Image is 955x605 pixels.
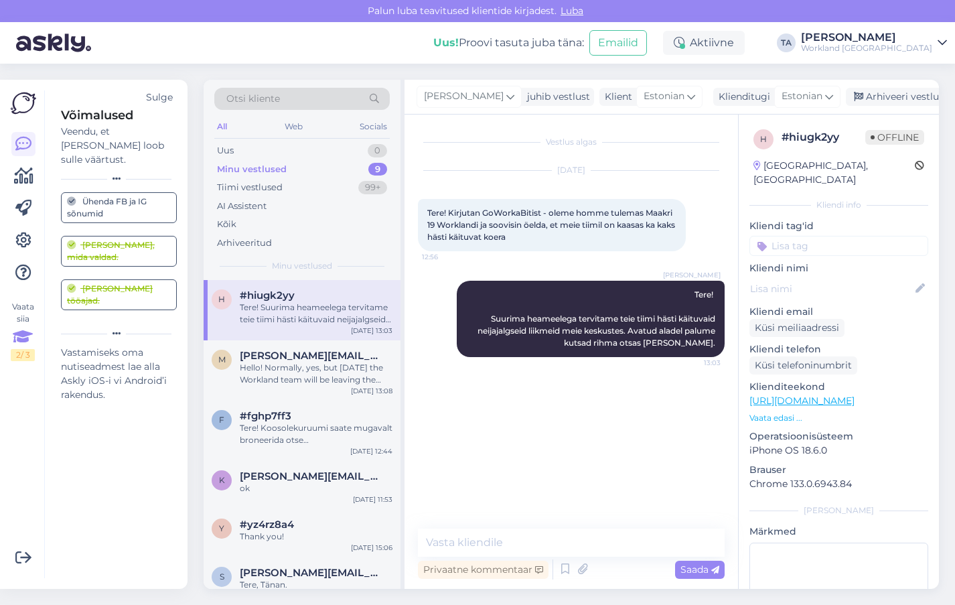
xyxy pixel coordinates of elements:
[749,219,928,233] p: Kliendi tag'id
[670,358,721,368] span: 13:03
[418,136,725,148] div: Vestlus algas
[351,543,392,553] div: [DATE] 15:06
[272,260,332,272] span: Minu vestlused
[477,289,717,348] span: Tere! Suurima heameelega tervitame teie tiimi hästi käituvaid neijajalgseid liikmeid meie keskust...
[427,208,677,242] span: Tere! Kirjutan GoWorkaBitist - oleme homme tulemas Maakri 19 Worklandi ja soovisin öelda, et meie...
[557,5,587,17] span: Luba
[240,289,295,301] span: #hiugk2yy
[217,144,234,157] div: Uus
[240,422,392,446] div: Tere! Koosolekuruumi saate mugavalt broneerida otse broneeringusüsteemis siin: [URL][DOMAIN_NAME]...
[240,482,392,494] div: ok
[418,561,548,579] div: Privaatne kommentaar
[11,349,35,361] div: 2 / 3
[219,475,225,485] span: k
[218,354,226,364] span: m
[713,90,770,104] div: Klienditugi
[61,346,177,402] div: Vastamiseks oma nutiseadmest lae alla Askly iOS-i vi Android’i rakendus.
[219,415,224,425] span: f
[240,301,392,326] div: Tere! Suurima heameelega tervitame teie tiimi hästi käituvaid neijajalgseid liikmeid meie keskust...
[522,90,590,104] div: juhib vestlust
[424,89,504,104] span: [PERSON_NAME]
[753,159,915,187] div: [GEOGRAPHIC_DATA], [GEOGRAPHIC_DATA]
[61,125,177,167] div: Veendu, et [PERSON_NAME] loob sulle väärtust.
[357,118,390,135] div: Socials
[368,163,387,176] div: 9
[865,130,924,145] span: Offline
[801,32,932,43] div: [PERSON_NAME]
[749,444,928,458] p: iPhone OS 18.6.0
[782,129,865,145] div: # hiugk2yy
[589,30,647,56] button: Emailid
[749,342,928,356] p: Kliendi telefon
[240,350,379,362] span: michael.pakhomov@gmail.com
[217,200,267,213] div: AI Assistent
[749,463,928,477] p: Brauser
[226,92,280,106] span: Otsi kliente
[777,33,796,52] div: TA
[422,252,472,262] span: 12:56
[11,90,36,116] img: Askly Logo
[219,523,224,533] span: y
[433,36,459,49] b: Uus!
[67,283,171,307] div: [PERSON_NAME] tööajad.
[240,567,379,579] span: shamil.nadyrov@ravenolnordic.net
[61,279,177,310] a: [PERSON_NAME] tööajad.
[67,239,171,263] div: [PERSON_NAME], mida valdad.
[240,519,294,531] span: #yz4rz8a4
[353,494,392,505] div: [DATE] 11:53
[282,118,305,135] div: Web
[218,294,225,304] span: h
[846,88,949,106] div: Arhiveeri vestlus
[749,395,855,407] a: [URL][DOMAIN_NAME]
[351,326,392,336] div: [DATE] 13:03
[240,531,392,543] div: Thank you!
[663,270,721,280] span: [PERSON_NAME]
[11,301,35,361] div: Vaata siia
[749,199,928,211] div: Kliendi info
[750,281,913,296] input: Lisa nimi
[663,31,745,55] div: Aktiivne
[240,579,392,591] div: Tere, Tänan.
[217,237,272,250] div: Arhiveeritud
[61,236,177,267] a: [PERSON_NAME], mida valdad.
[240,410,291,422] span: #fghp7ff3
[801,43,932,54] div: Workland [GEOGRAPHIC_DATA]
[61,107,177,125] div: Võimalused
[680,563,719,576] span: Saada
[368,144,387,157] div: 0
[749,429,928,444] p: Operatsioonisüsteem
[749,525,928,539] p: Märkmed
[749,305,928,319] p: Kliendi email
[644,89,684,104] span: Estonian
[749,319,844,337] div: Küsi meiliaadressi
[61,192,177,223] a: Ühenda FB ja IG sõnumid
[240,470,379,482] span: kristi.moorits@gmail.com
[749,236,928,256] input: Lisa tag
[217,181,283,194] div: Tiimi vestlused
[782,89,822,104] span: Estonian
[240,362,392,386] div: Hello! Normally, yes, but [DATE] the Workland team will be leaving the office in a moment to atte...
[418,164,725,176] div: [DATE]
[749,261,928,275] p: Kliendi nimi
[749,412,928,424] p: Vaata edasi ...
[433,35,584,51] div: Proovi tasuta juba täna:
[749,477,928,491] p: Chrome 133.0.6943.84
[217,163,287,176] div: Minu vestlused
[358,181,387,194] div: 99+
[67,196,171,220] div: Ühenda FB ja IG sõnumid
[350,446,392,456] div: [DATE] 12:44
[749,505,928,517] div: [PERSON_NAME]
[760,134,767,144] span: h
[220,572,224,582] span: s
[599,90,632,104] div: Klient
[146,90,173,105] div: Sulge
[214,118,230,135] div: All
[749,380,928,394] p: Klienditeekond
[801,32,947,54] a: [PERSON_NAME]Workland [GEOGRAPHIC_DATA]
[749,356,857,375] div: Küsi telefoninumbrit
[351,386,392,396] div: [DATE] 13:08
[217,218,236,231] div: Kõik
